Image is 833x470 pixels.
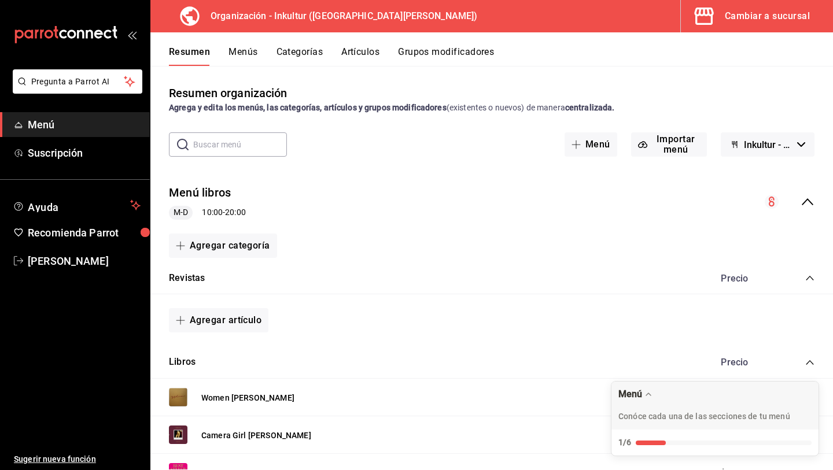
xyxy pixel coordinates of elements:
div: collapse-menu-row [150,175,833,229]
button: Women [PERSON_NAME] [201,392,294,404]
div: Precio [709,357,783,368]
div: Precio [709,273,783,284]
div: Cambiar a sucursal [725,8,810,24]
button: collapse-category-row [805,273,814,283]
p: Conóce cada una de las secciones de tu menú [618,410,790,423]
span: Pregunta a Parrot AI [31,76,124,88]
div: Resumen organización [169,84,288,102]
div: Drag to move checklist [611,382,819,430]
button: Artículos [341,46,379,66]
button: Importar menú [631,132,707,157]
button: Revistas [169,272,205,285]
button: open_drawer_menu [127,30,137,39]
div: 10:00 - 20:00 [169,206,246,220]
strong: centralizada. [565,103,615,112]
span: Sugerir nueva función [14,453,141,465]
button: Pregunta a Parrot AI [13,69,142,94]
button: Expand Checklist [611,382,819,456]
button: Menús [228,46,257,66]
strong: Agrega y edita los menús, las categorías, artículos y grupos modificadores [169,103,447,112]
div: Menú [611,381,819,456]
input: Buscar menú [193,133,287,156]
img: Preview [169,425,187,444]
div: navigation tabs [169,46,833,66]
span: Inkultur - Borrador [744,139,793,150]
div: Menú [618,388,643,399]
span: Ayuda [28,198,126,212]
button: Inkultur - Borrador [721,132,814,157]
span: M-D [169,206,193,219]
span: [PERSON_NAME] [28,253,141,269]
button: Grupos modificadores [398,46,494,66]
button: Libros [169,356,196,369]
button: Agregar categoría [169,234,277,258]
a: Pregunta a Parrot AI [8,84,142,96]
button: Resumen [169,46,210,66]
span: Menú [28,117,141,132]
button: Categorías [277,46,323,66]
img: Preview [169,388,187,406]
span: Recomienda Parrot [28,225,141,240]
button: Agregar artículo [169,308,268,332]
button: collapse-category-row [805,358,814,367]
div: (existentes o nuevos) de manera [169,102,814,114]
button: Menú libros [169,184,231,201]
span: Suscripción [28,145,141,161]
button: Menú [565,132,617,157]
button: Camera Girl [PERSON_NAME] [201,430,311,441]
h3: Organización - Inkultur ([GEOGRAPHIC_DATA][PERSON_NAME]) [201,9,477,23]
div: 1/6 [618,436,631,449]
